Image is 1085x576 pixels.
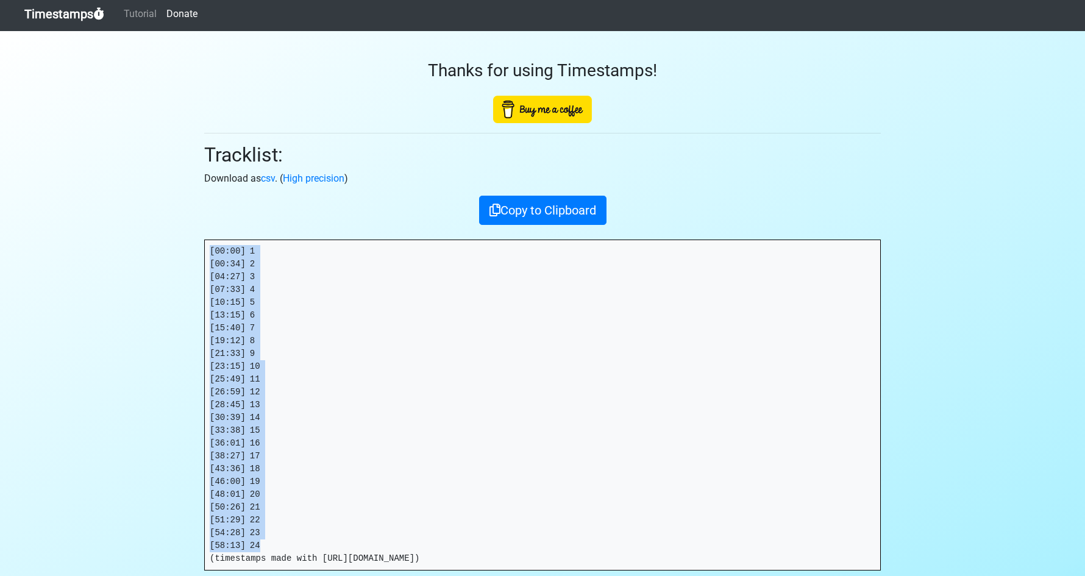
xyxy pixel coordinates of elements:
[162,2,202,26] a: Donate
[479,196,607,225] button: Copy to Clipboard
[204,171,881,186] p: Download as . ( )
[24,2,104,26] a: Timestamps
[1024,515,1070,561] iframe: Drift Widget Chat Controller
[493,96,592,123] img: Buy Me A Coffee
[119,2,162,26] a: Tutorial
[283,172,344,184] a: High precision
[204,60,881,81] h3: Thanks for using Timestamps!
[261,172,275,184] a: csv
[204,143,881,166] h2: Tracklist:
[205,240,880,570] pre: [00:00] 1 [00:34] 2 [04:27] 3 [07:33] 4 [10:15] 5 [13:15] 6 [15:40] 7 [19:12] 8 [21:33] 9 [23:15]...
